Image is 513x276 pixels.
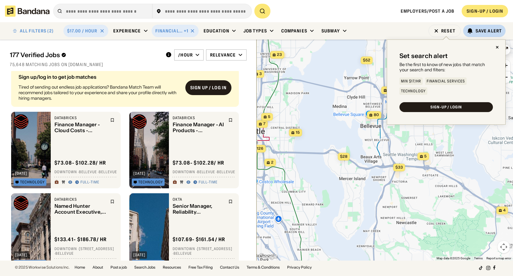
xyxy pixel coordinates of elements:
div: Companies [281,28,307,34]
div: /hour [178,52,193,58]
div: Databricks [173,115,225,120]
div: Experience [113,28,141,34]
a: Terms (opens in new tab) [474,257,483,260]
div: Technology [20,180,45,184]
a: Contact Us [220,266,239,269]
div: Downtown · [STREET_ADDRESS] · Bellevue [173,246,235,256]
div: Named Hunter Account Executive, Gaming - 8085731002 [54,203,106,215]
a: About [93,266,103,269]
a: Privacy Policy [287,266,312,269]
div: $17.00 / hour [67,28,97,34]
a: Report a map error [486,257,511,260]
div: Finance Manager - Cloud Costs - 8182390002 [54,122,106,133]
img: Bandana logotype [5,6,50,17]
div: Okta [173,197,225,202]
button: Map camera controls [498,241,510,253]
div: SIGN-UP / LOGIN [467,8,503,14]
span: 5 [268,114,270,119]
span: 2 [271,160,274,165]
span: 23 [277,52,282,57]
div: [DATE] [15,172,27,175]
div: $ 73.08 - $102.28 / hr [173,160,224,166]
div: Be the first to know of new jobs that match your search and filters: [399,62,493,73]
div: $ 107.69 - $161.54 / hr [173,236,226,243]
span: 80 [373,112,379,118]
img: Databricks logo [132,114,147,129]
a: Free Tax Filing [188,266,213,269]
div: Finance Manager - AI Products - 8182387002 [173,122,225,133]
div: grid [10,71,246,261]
img: Google [258,253,278,261]
div: Technology [138,180,163,184]
div: Downtown · [STREET_ADDRESS] · Bellevue [54,246,117,256]
div: Downtown · Bellevue · Bellevue [173,170,235,175]
div: Databricks [54,197,106,202]
span: 15 [295,130,300,135]
div: © 2025 Workwise Solutions Inc. [15,266,70,269]
a: Home [75,266,85,269]
span: $126 [254,146,263,151]
span: 4 [503,208,506,213]
img: Databricks logo [14,196,28,211]
div: [DATE] [15,253,27,257]
a: Post a job [110,266,127,269]
div: Technology [401,89,426,93]
div: Full-time [199,180,218,185]
span: 7 [263,121,265,127]
div: Relevance [210,52,236,58]
a: Open this area in Google Maps (opens a new window) [258,253,278,261]
a: Employers/Post a job [401,8,454,14]
div: Subway [321,28,340,34]
span: $52 [363,58,370,62]
div: Downtown · Bellevue · Bellevue [54,170,117,175]
span: $28 [340,154,347,159]
div: Min $17/hr [401,79,421,83]
div: $ 133.41 - $186.78 / hr [54,236,107,243]
div: $ 73.08 - $102.28 / hr [54,160,106,166]
div: Financial Services [427,79,465,83]
a: Terms & Conditions [247,266,280,269]
img: Databricks logo [14,114,28,129]
a: Search Jobs [134,266,155,269]
span: 5 [424,154,427,159]
div: Databricks [54,115,106,120]
div: Senior Manager, Reliability Engineering - 7292006 [173,203,225,215]
div: Financial Services [155,28,183,34]
div: [DATE] [133,172,145,175]
div: Sign up/log in to get job matches [19,74,180,79]
div: Tired of sending out endless job applications? Bandana Match Team will recommend jobs tailored to... [19,84,180,101]
div: Full-time [80,180,99,185]
div: ALL FILTERS (2) [20,29,54,33]
span: 3 [259,71,262,77]
span: $33 [395,165,403,169]
div: Sign up / Log in [190,85,226,90]
div: SIGN-UP / LOGIN [430,105,462,109]
div: 75,648 matching jobs on [DOMAIN_NAME] [10,62,247,67]
div: Job Types [244,28,267,34]
span: Map data ©2025 Google [437,257,470,260]
div: [DATE] [133,253,145,257]
div: Set search alert [399,52,448,60]
div: Education [204,28,229,34]
div: Save Alert [476,28,502,34]
div: Reset [441,29,455,33]
div: 177 Verified Jobs [10,51,161,59]
a: Resources [163,266,181,269]
div: +1 [184,28,188,34]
